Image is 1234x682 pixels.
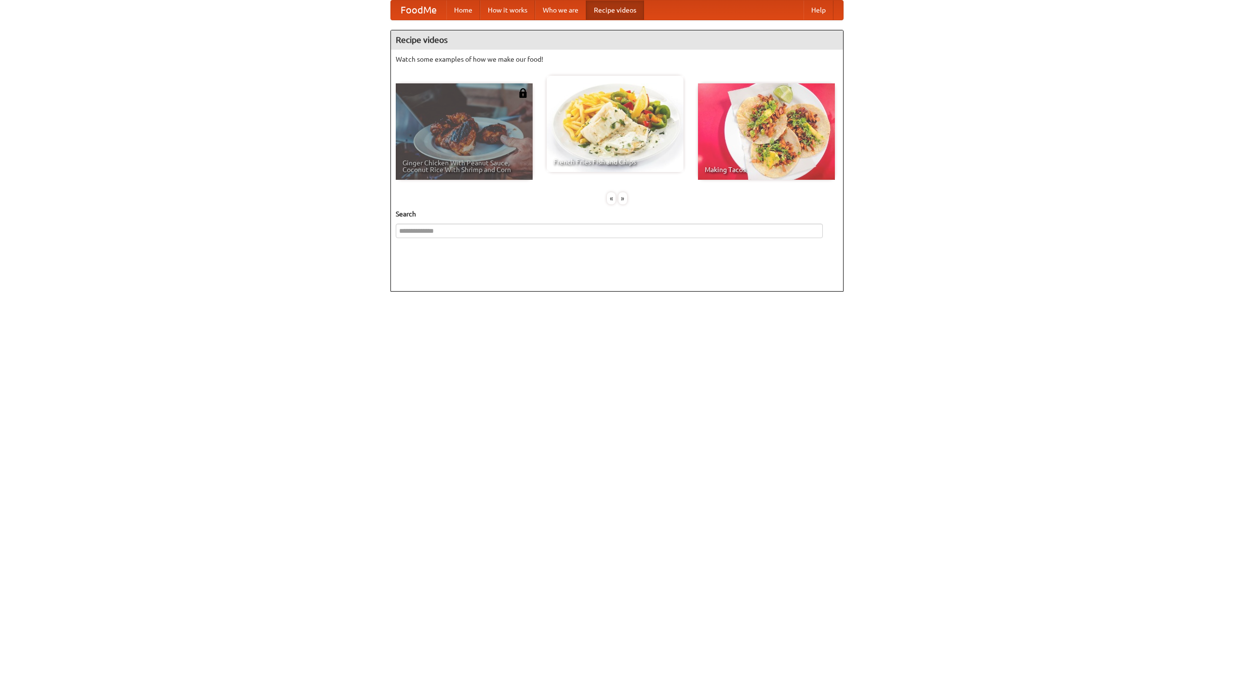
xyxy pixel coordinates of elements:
div: » [618,192,627,204]
a: Help [804,0,833,20]
span: Making Tacos [705,166,828,173]
div: « [607,192,616,204]
a: How it works [480,0,535,20]
a: Making Tacos [698,83,835,180]
h4: Recipe videos [391,30,843,50]
h5: Search [396,209,838,219]
a: French Fries Fish and Chips [547,76,684,172]
a: FoodMe [391,0,446,20]
a: Who we are [535,0,586,20]
a: Home [446,0,480,20]
span: French Fries Fish and Chips [553,159,677,165]
a: Recipe videos [586,0,644,20]
img: 483408.png [518,88,528,98]
p: Watch some examples of how we make our food! [396,54,838,64]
